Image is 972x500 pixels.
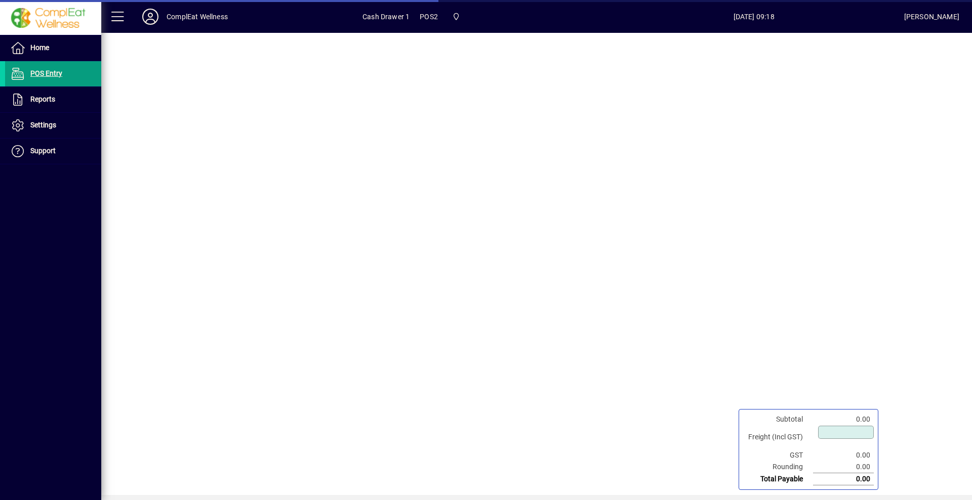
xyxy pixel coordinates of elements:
[5,87,101,112] a: Reports
[813,473,874,485] td: 0.00
[904,9,959,25] div: [PERSON_NAME]
[743,461,813,473] td: Rounding
[134,8,167,26] button: Profile
[743,414,813,425] td: Subtotal
[30,43,49,52] span: Home
[813,449,874,461] td: 0.00
[813,461,874,473] td: 0.00
[167,9,228,25] div: ComplEat Wellness
[30,121,56,129] span: Settings
[743,473,813,485] td: Total Payable
[743,425,813,449] td: Freight (Incl GST)
[30,147,56,155] span: Support
[30,95,55,103] span: Reports
[420,9,438,25] span: POS2
[5,35,101,61] a: Home
[5,139,101,164] a: Support
[362,9,410,25] span: Cash Drawer 1
[30,69,62,77] span: POS Entry
[604,9,904,25] span: [DATE] 09:18
[5,113,101,138] a: Settings
[813,414,874,425] td: 0.00
[743,449,813,461] td: GST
